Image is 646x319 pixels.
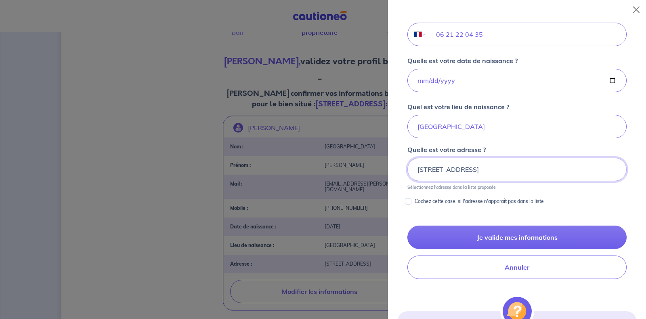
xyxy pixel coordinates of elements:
[407,184,496,190] p: Sélectionnez l'adresse dans la liste proposée
[407,226,627,249] button: Je valide mes informations
[407,145,486,154] p: Quelle est votre adresse ?
[407,158,627,181] input: 11 rue de la liberté 75000 Paris
[415,196,544,206] p: Cochez cette case, si l'adresse n'apparaît pas dans la liste
[407,69,627,92] input: 01/01/1980
[407,115,627,138] input: Paris
[426,23,626,46] input: 08 09 89 09 09
[407,56,518,65] p: Quelle est votre date de naissance ?
[407,256,627,279] button: Annuler
[630,3,643,16] button: Close
[407,102,509,112] p: Quel est votre lieu de naissance ?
